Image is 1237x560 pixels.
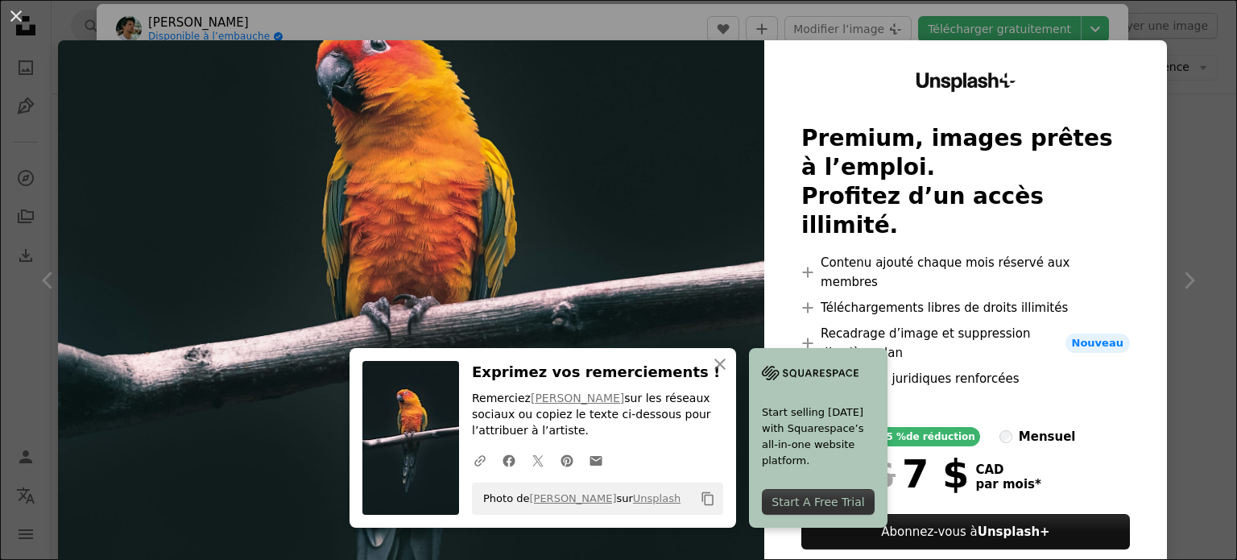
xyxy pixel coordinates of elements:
div: mensuel [1019,427,1076,446]
strong: Unsplash+ [978,525,1050,539]
div: Start A Free Trial [762,489,875,515]
a: Partagez-lePinterest [552,444,581,476]
span: Nouveau [1065,334,1130,353]
p: Remerciez sur les réseaux sociaux ou copiez le texte ci-dessous pour l’attribuer à l’artiste. [472,391,723,439]
span: par mois * [976,477,1041,492]
h3: Exprimez vos remerciements ! [472,361,723,384]
a: Partagez-leTwitter [523,444,552,476]
input: mensuel [999,430,1012,443]
button: Copier dans le presse-papier [694,485,722,512]
a: Start selling [DATE] with Squarespace’s all-in-one website platform.Start A Free Trial [749,348,887,528]
span: CAD [976,463,1041,477]
a: Partager par mail [581,444,610,476]
li: Recadrage d’image et suppression d’arrière-plan [801,324,1130,363]
button: Abonnez-vous àUnsplash+ [801,514,1130,550]
li: Protections juridiques renforcées [801,369,1130,388]
a: Partagez-leFacebook [494,444,523,476]
li: Contenu ajouté chaque mois réservé aux membres [801,253,1130,292]
span: Start selling [DATE] with Squarespace’s all-in-one website platform. [762,404,875,469]
a: [PERSON_NAME] [531,392,624,404]
img: file-1705255347840-230a6ab5bca9image [762,361,858,385]
a: [PERSON_NAME] [529,492,616,504]
a: Unsplash [633,492,681,504]
li: Téléchargements libres de droits illimités [801,298,1130,317]
h2: Premium, images prêtes à l’emploi. Profitez d’un accès illimité. [801,124,1130,240]
span: Photo de sur [475,486,681,512]
div: 65 % de réduction [875,427,980,446]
